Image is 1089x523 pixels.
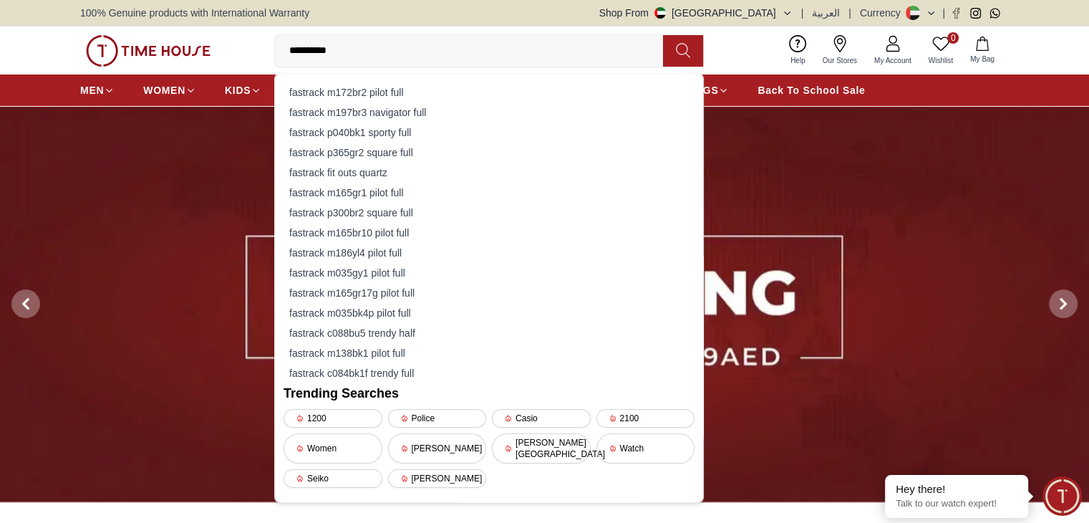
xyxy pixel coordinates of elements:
div: Hey there! [896,482,1017,496]
button: العربية [812,6,840,20]
div: [PERSON_NAME] [388,469,487,488]
div: fastrack m138bk1 pilot full [284,343,694,363]
button: Shop From[GEOGRAPHIC_DATA] [599,6,793,20]
div: Watch [596,433,695,464]
a: KIDS [225,77,261,103]
div: fastrack m186yl4 pilot full [284,243,694,263]
a: Instagram [970,8,981,19]
div: 1200 [284,409,382,428]
div: fastrack m165br10 pilot full [284,223,694,243]
div: fastrack m165gr17g pilot full [284,283,694,303]
span: My Bag [964,54,1000,64]
a: WOMEN [143,77,196,103]
div: Seiko [284,469,382,488]
span: WOMEN [143,83,185,97]
img: ... [86,35,210,67]
span: | [942,6,945,20]
div: fastrack p300br2 square full [284,203,694,223]
a: Back To School Sale [758,77,865,103]
div: [PERSON_NAME][GEOGRAPHIC_DATA] [492,433,591,464]
a: BAGS [687,77,729,103]
span: Back To School Sale [758,83,865,97]
a: Our Stores [814,32,866,69]
span: | [848,6,851,20]
div: Casio [492,409,591,428]
div: fastrack m197br3 navigator full [284,102,694,123]
a: 0Wishlist [920,32,962,69]
div: fastrack p040bk1 sporty full [284,123,694,143]
div: Currency [860,6,906,20]
span: Help [785,55,811,66]
span: Our Stores [817,55,863,66]
div: fastrack m165gr1 pilot full [284,183,694,203]
a: Facebook [951,8,962,19]
img: United Arab Emirates [654,7,666,19]
div: Police [388,409,487,428]
div: [PERSON_NAME] [388,433,487,464]
div: fastrack m035bk4p pilot full [284,303,694,323]
span: | [801,6,804,20]
span: MEN [80,83,104,97]
a: Help [782,32,814,69]
h2: Trending Searches [284,383,694,403]
span: Wishlist [923,55,959,66]
span: KIDS [225,83,251,97]
div: fastrack fit outs quartz [284,163,694,183]
div: fastrack m172br2 pilot full [284,82,694,102]
span: My Account [868,55,917,66]
span: 0 [947,32,959,44]
div: Chat Widget [1042,476,1082,516]
div: fastrack p365gr2 square full [284,143,694,163]
div: Women [284,433,382,464]
p: Talk to our watch expert! [896,498,1017,510]
a: MEN [80,77,115,103]
a: Whatsapp [989,8,1000,19]
button: My Bag [962,34,1003,67]
div: 2100 [596,409,695,428]
div: fastrack c084bk1f trendy full [284,363,694,383]
span: 100% Genuine products with International Warranty [80,6,309,20]
div: fastrack c088bu5 trendy half [284,323,694,343]
div: fastrack m035gy1 pilot full [284,263,694,283]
